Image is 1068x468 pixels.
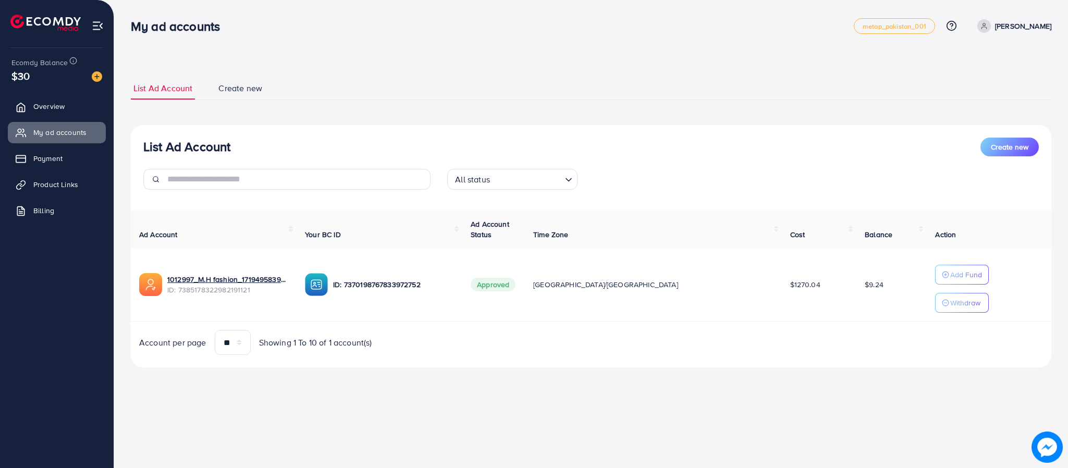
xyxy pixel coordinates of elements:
[133,82,192,94] span: List Ad Account
[11,68,30,83] span: $30
[790,279,820,290] span: $1270.04
[92,20,104,32] img: menu
[790,229,805,240] span: Cost
[1032,432,1062,462] img: image
[995,20,1051,32] p: [PERSON_NAME]
[33,101,65,112] span: Overview
[33,205,54,216] span: Billing
[8,96,106,117] a: Overview
[8,200,106,221] a: Billing
[139,229,178,240] span: Ad Account
[447,169,578,190] div: Search for option
[471,278,515,291] span: Approved
[143,139,230,154] h3: List Ad Account
[8,174,106,195] a: Product Links
[167,274,288,295] div: <span class='underline'>1012997_M.H fashion_1719495839504</span></br>7385178322982191121
[10,15,81,31] img: logo
[92,71,102,82] img: image
[980,138,1039,156] button: Create new
[139,337,206,349] span: Account per page
[33,153,63,164] span: Payment
[167,274,288,285] a: 1012997_M.H fashion_1719495839504
[935,265,989,285] button: Add Fund
[973,19,1051,33] a: [PERSON_NAME]
[33,179,78,190] span: Product Links
[493,170,561,187] input: Search for option
[471,219,509,240] span: Ad Account Status
[11,57,68,68] span: Ecomdy Balance
[218,82,262,94] span: Create new
[131,19,228,34] h3: My ad accounts
[863,23,926,30] span: metap_pakistan_001
[865,279,883,290] span: $9.24
[259,337,372,349] span: Showing 1 To 10 of 1 account(s)
[854,18,935,34] a: metap_pakistan_001
[935,229,956,240] span: Action
[305,273,328,296] img: ic-ba-acc.ded83a64.svg
[8,122,106,143] a: My ad accounts
[167,285,288,295] span: ID: 7385178322982191121
[8,148,106,169] a: Payment
[865,229,892,240] span: Balance
[453,172,492,187] span: All status
[935,293,989,313] button: Withdraw
[333,278,454,291] p: ID: 7370198767833972752
[950,297,980,309] p: Withdraw
[33,127,87,138] span: My ad accounts
[991,142,1028,152] span: Create new
[533,229,568,240] span: Time Zone
[139,273,162,296] img: ic-ads-acc.e4c84228.svg
[533,279,678,290] span: [GEOGRAPHIC_DATA]/[GEOGRAPHIC_DATA]
[950,268,982,281] p: Add Fund
[305,229,341,240] span: Your BC ID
